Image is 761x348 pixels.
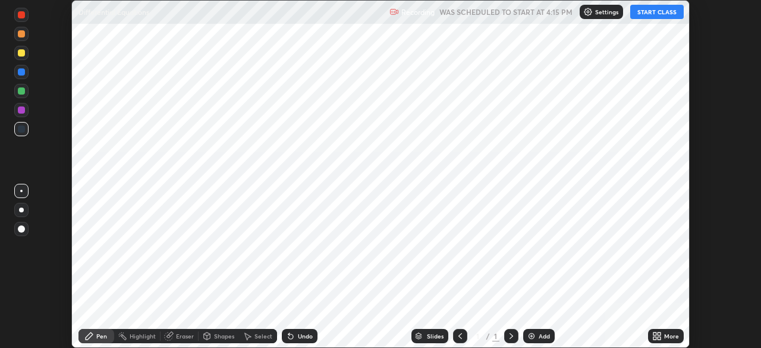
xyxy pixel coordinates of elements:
p: Differential Equations [78,7,149,17]
h5: WAS SCHEDULED TO START AT 4:15 PM [439,7,573,17]
div: More [664,333,679,339]
div: 1 [492,331,499,341]
div: Shapes [214,333,234,339]
p: Settings [595,9,618,15]
div: Undo [298,333,313,339]
button: START CLASS [630,5,684,19]
div: Highlight [130,333,156,339]
img: recording.375f2c34.svg [389,7,399,17]
div: Add [539,333,550,339]
div: / [486,333,490,340]
div: Slides [427,333,444,339]
div: Eraser [176,333,194,339]
div: 1 [472,333,484,340]
img: class-settings-icons [583,7,593,17]
div: Select [254,333,272,339]
p: Recording [401,8,435,17]
div: Pen [96,333,107,339]
img: add-slide-button [527,331,536,341]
